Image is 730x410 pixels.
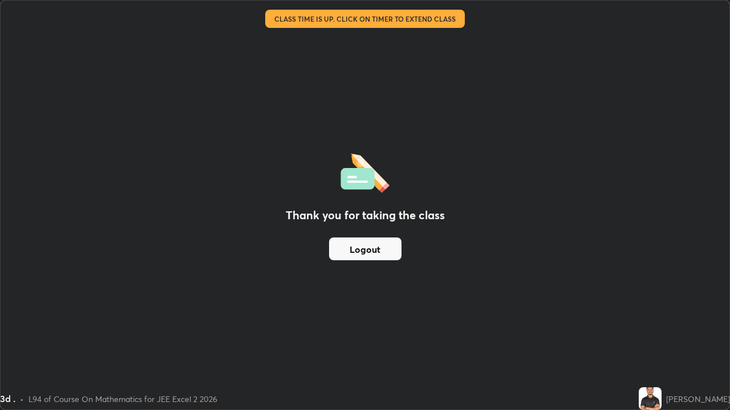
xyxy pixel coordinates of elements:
h2: Thank you for taking the class [286,207,445,224]
button: Logout [329,237,401,260]
div: • [20,393,24,405]
div: [PERSON_NAME] [666,393,730,405]
div: L94 of Course On Mathematics for JEE Excel 2 2026 [29,393,217,405]
img: offlineFeedback.1438e8b3.svg [340,150,390,193]
img: 8a5640520d1649759a523a16a6c3a527.jpg [639,387,662,410]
